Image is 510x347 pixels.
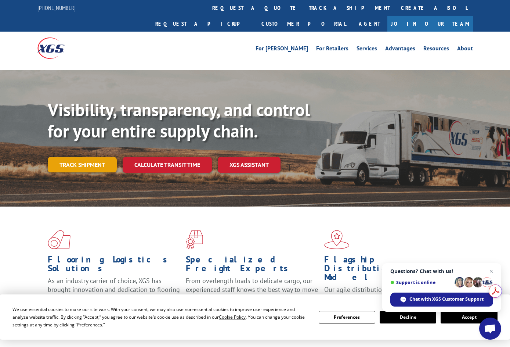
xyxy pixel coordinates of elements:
[186,276,318,309] p: From overlength loads to delicate cargo, our experienced staff knows the best way to move your fr...
[219,314,246,320] span: Cookie Policy
[77,322,102,328] span: Preferences
[319,311,375,323] button: Preferences
[390,293,493,307] div: Chat with XGS Customer Support
[48,276,180,303] span: As an industry carrier of choice, XGS has brought innovation and dedication to flooring logistics...
[423,46,449,54] a: Resources
[256,46,308,54] a: For [PERSON_NAME]
[150,16,256,32] a: Request a pickup
[385,46,415,54] a: Advantages
[324,255,457,285] h1: Flagship Distribution Model
[256,16,351,32] a: Customer Portal
[316,46,348,54] a: For Retailers
[48,230,70,249] img: xgs-icon-total-supply-chain-intelligence-red
[48,98,310,142] b: Visibility, transparency, and control for your entire supply chain.
[487,267,496,276] span: Close chat
[218,157,281,173] a: XGS ASSISTANT
[479,318,501,340] div: Open chat
[48,255,180,276] h1: Flooring Logistics Solutions
[324,230,350,249] img: xgs-icon-flagship-distribution-model-red
[186,255,318,276] h1: Specialized Freight Experts
[12,305,310,329] div: We use essential cookies to make our site work. With your consent, we may also use non-essential ...
[351,16,387,32] a: Agent
[37,4,76,11] a: [PHONE_NUMBER]
[123,157,212,173] a: Calculate transit time
[409,296,484,303] span: Chat with XGS Customer Support
[186,230,203,249] img: xgs-icon-focused-on-flooring-red
[390,268,493,274] span: Questions? Chat with us!
[380,311,436,323] button: Decline
[441,311,497,323] button: Accept
[357,46,377,54] a: Services
[48,157,117,172] a: Track shipment
[390,280,452,285] span: Support is online
[387,16,473,32] a: Join Our Team
[324,285,439,311] span: Our agile distribution network gives you nationwide inventory management on demand.
[457,46,473,54] a: About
